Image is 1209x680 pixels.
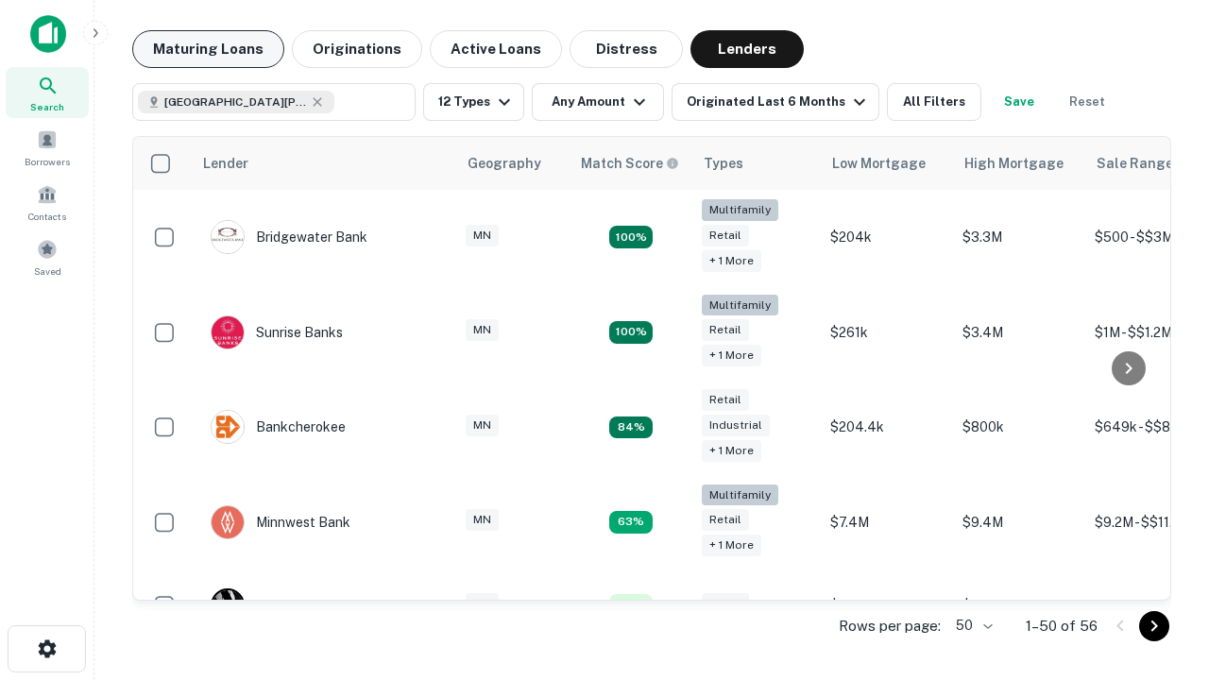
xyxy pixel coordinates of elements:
[702,593,749,615] div: Retail
[953,190,1085,285] td: $3.3M
[430,30,562,68] button: Active Loans
[570,137,692,190] th: Capitalize uses an advanced AI algorithm to match your search with the best lender. The match sco...
[132,30,284,68] button: Maturing Loans
[28,209,66,224] span: Contacts
[953,475,1085,570] td: $9.4M
[1057,83,1117,121] button: Reset
[989,83,1049,121] button: Save your search to get updates of matches that match your search criteria.
[687,91,871,113] div: Originated Last 6 Months
[211,505,350,539] div: Minnwest Bank
[212,411,244,443] img: picture
[887,83,981,121] button: All Filters
[456,137,570,190] th: Geography
[702,295,778,316] div: Multifamily
[704,152,743,175] div: Types
[468,152,541,175] div: Geography
[6,231,89,282] a: Saved
[821,569,953,641] td: $25k
[6,67,89,118] a: Search
[702,535,761,556] div: + 1 more
[570,30,683,68] button: Distress
[212,506,244,538] img: picture
[211,588,366,622] div: [PERSON_NAME]
[609,321,653,344] div: Matching Properties: 11, hasApolloMatch: undefined
[821,380,953,475] td: $204.4k
[1026,615,1098,637] p: 1–50 of 56
[609,511,653,534] div: Matching Properties: 6, hasApolloMatch: undefined
[466,319,499,341] div: MN
[532,83,664,121] button: Any Amount
[1139,611,1169,641] button: Go to next page
[702,250,761,272] div: + 1 more
[702,415,770,436] div: Industrial
[211,315,343,349] div: Sunrise Banks
[839,615,941,637] p: Rows per page:
[702,345,761,366] div: + 1 more
[30,99,64,114] span: Search
[609,226,653,248] div: Matching Properties: 17, hasApolloMatch: undefined
[212,316,244,348] img: picture
[1097,152,1173,175] div: Sale Range
[34,263,61,279] span: Saved
[466,593,499,615] div: MN
[292,30,422,68] button: Originations
[30,15,66,53] img: capitalize-icon.png
[821,190,953,285] td: $204k
[217,596,238,616] p: G H
[211,220,367,254] div: Bridgewater Bank
[948,612,996,639] div: 50
[702,484,778,506] div: Multifamily
[212,221,244,253] img: picture
[609,594,653,617] div: Matching Properties: 5, hasApolloMatch: undefined
[466,415,499,436] div: MN
[953,380,1085,475] td: $800k
[423,83,524,121] button: 12 Types
[702,389,749,411] div: Retail
[164,93,306,110] span: [GEOGRAPHIC_DATA][PERSON_NAME], [GEOGRAPHIC_DATA], [GEOGRAPHIC_DATA]
[466,225,499,246] div: MN
[1115,468,1209,559] iframe: Chat Widget
[692,137,821,190] th: Types
[203,152,248,175] div: Lender
[702,225,749,246] div: Retail
[821,137,953,190] th: Low Mortgage
[702,319,749,341] div: Retail
[6,122,89,173] a: Borrowers
[581,153,675,174] h6: Match Score
[690,30,804,68] button: Lenders
[953,137,1085,190] th: High Mortgage
[466,509,499,531] div: MN
[832,152,926,175] div: Low Mortgage
[672,83,879,121] button: Originated Last 6 Months
[953,569,1085,641] td: $25k
[702,199,778,221] div: Multifamily
[25,154,70,169] span: Borrowers
[609,416,653,439] div: Matching Properties: 8, hasApolloMatch: undefined
[702,509,749,531] div: Retail
[821,475,953,570] td: $7.4M
[964,152,1064,175] div: High Mortgage
[821,285,953,381] td: $261k
[192,137,456,190] th: Lender
[953,285,1085,381] td: $3.4M
[211,410,346,444] div: Bankcherokee
[6,177,89,228] a: Contacts
[581,153,679,174] div: Capitalize uses an advanced AI algorithm to match your search with the best lender. The match sco...
[702,440,761,462] div: + 1 more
